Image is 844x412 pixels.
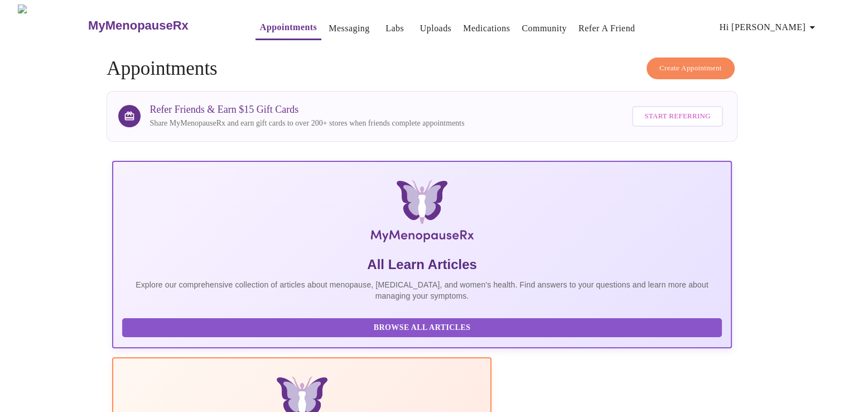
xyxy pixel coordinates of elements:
button: Labs [377,17,413,40]
h4: Appointments [107,58,737,80]
a: MyMenopauseRx [87,6,233,45]
h3: Refer Friends & Earn $15 Gift Cards [149,104,464,116]
a: Start Referring [629,100,725,132]
h5: All Learn Articles [122,256,721,274]
p: Explore our comprehensive collection of articles about menopause, [MEDICAL_DATA], and women's hea... [122,279,721,301]
h3: MyMenopauseRx [88,18,189,33]
a: Medications [463,21,510,36]
button: Start Referring [632,106,722,127]
p: Share MyMenopauseRx and earn gift cards to over 200+ stores when friends complete appointments [149,118,464,129]
a: Refer a Friend [578,21,635,36]
img: MyMenopauseRx Logo [18,4,87,46]
span: Browse All Articles [133,321,710,335]
button: Hi [PERSON_NAME] [715,16,823,39]
a: Appointments [260,20,317,35]
span: Create Appointment [659,62,722,75]
span: Start Referring [644,110,710,123]
button: Browse All Articles [122,318,721,338]
button: Refer a Friend [574,17,640,40]
a: Labs [385,21,404,36]
button: Community [517,17,571,40]
a: Browse All Articles [122,322,724,332]
button: Create Appointment [647,58,735,79]
a: Uploads [420,21,452,36]
button: Appointments [255,16,321,40]
a: Messaging [329,21,369,36]
img: MyMenopauseRx Logo [215,180,629,247]
button: Messaging [324,17,374,40]
button: Medications [459,17,514,40]
a: Community [522,21,567,36]
button: Uploads [416,17,456,40]
span: Hi [PERSON_NAME] [720,20,819,35]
